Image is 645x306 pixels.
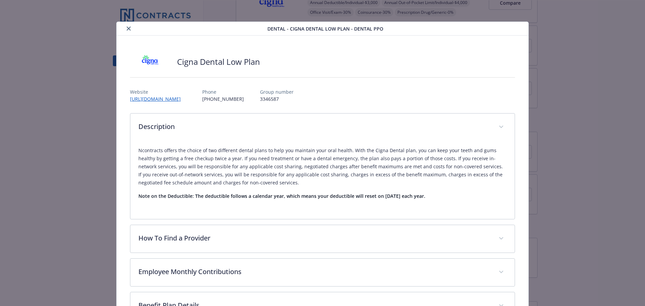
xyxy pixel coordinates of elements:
[130,259,515,286] div: Employee Monthly Contributions
[138,122,491,132] p: Description
[138,193,425,199] strong: Note on the Deductible: The deductible follows a calendar year, which means your deductible will ...
[130,52,170,72] img: CIGNA
[202,95,244,102] p: [PHONE_NUMBER]
[130,225,515,253] div: How To Find a Provider
[130,114,515,141] div: Description
[260,95,294,102] p: 3346587
[130,141,515,219] div: Description
[130,88,186,95] p: Website
[138,233,491,243] p: How To Find a Provider
[138,146,507,187] p: Ncontracts offers the choice of two different dental plans to help you maintain your oral health....
[138,267,491,277] p: Employee Monthly Contributions
[260,88,294,95] p: Group number
[177,56,260,68] h2: Cigna Dental Low Plan
[125,25,133,33] button: close
[202,88,244,95] p: Phone
[267,25,383,32] span: Dental - Cigna Dental Low Plan - Dental PPO
[130,96,186,102] a: [URL][DOMAIN_NAME]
